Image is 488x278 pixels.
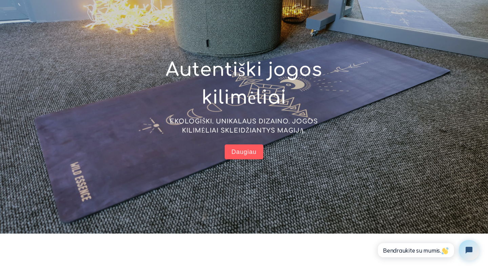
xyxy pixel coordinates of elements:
span: EKOLOGIŠKI. UNIKALAUS DIZAINO. JOGOS KILIMĖLIAI SKLEIDŽIANTYS MAGIJĄ. [170,118,318,134]
iframe: Tidio Chat [370,234,485,266]
a: Daugiau [225,144,263,160]
span: Autentiški jogos kilimėliai [166,60,322,108]
span: Daugiau [231,148,257,156]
